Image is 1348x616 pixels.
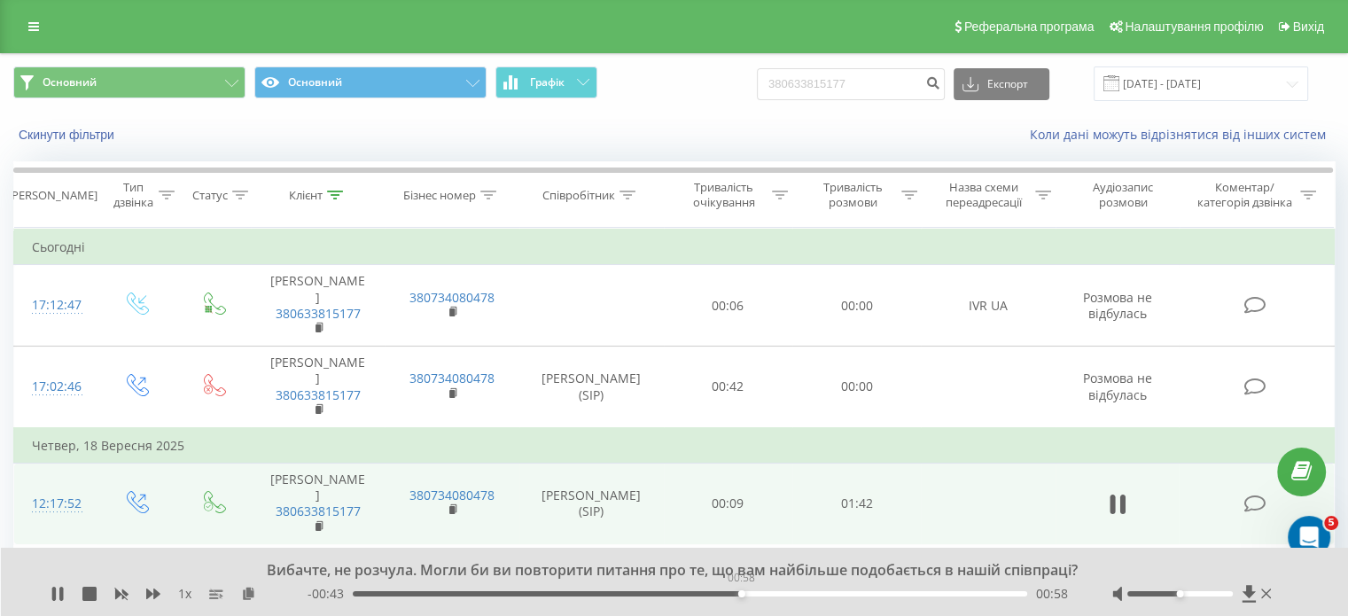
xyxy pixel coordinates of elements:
[308,585,353,603] span: - 00:43
[409,487,495,503] a: 380734080478
[409,289,495,306] a: 380734080478
[1176,590,1183,597] div: Accessibility label
[1036,585,1068,603] span: 00:58
[112,180,153,210] div: Тип дзвінка
[808,180,897,210] div: Тривалість розмови
[251,464,385,545] td: [PERSON_NAME]
[792,464,921,545] td: 01:42
[530,76,565,89] span: Графік
[938,180,1031,210] div: Назва схеми переадресації
[1083,370,1152,402] span: Розмова не відбулась
[32,370,79,404] div: 17:02:46
[680,180,768,210] div: Тривалість очікування
[1288,516,1330,558] iframe: Intercom live chat
[664,464,792,545] td: 00:09
[664,265,792,347] td: 00:06
[519,347,664,428] td: [PERSON_NAME] (SIP)
[792,265,921,347] td: 00:00
[1083,289,1152,322] span: Розмова не відбулась
[251,265,385,347] td: [PERSON_NAME]
[757,68,945,100] input: Пошук за номером
[14,230,1335,265] td: Сьогодні
[495,66,597,98] button: Графік
[1125,19,1263,34] span: Налаштування профілю
[738,590,745,597] div: Accessibility label
[1192,180,1296,210] div: Коментар/категорія дзвінка
[13,127,123,143] button: Скинути фільтри
[251,347,385,428] td: [PERSON_NAME]
[276,386,361,403] a: 380633815177
[403,188,476,203] div: Бізнес номер
[254,66,487,98] button: Основний
[32,288,79,323] div: 17:12:47
[964,19,1095,34] span: Реферальна програма
[664,347,792,428] td: 00:42
[8,188,97,203] div: [PERSON_NAME]
[276,503,361,519] a: 380633815177
[409,370,495,386] a: 380734080478
[14,428,1335,464] td: Четвер, 18 Вересня 2025
[1071,180,1175,210] div: Аудіозапис розмови
[289,188,323,203] div: Клієнт
[43,75,97,90] span: Основний
[792,347,921,428] td: 00:00
[921,265,1055,347] td: IVR UA
[32,487,79,521] div: 12:17:52
[1293,19,1324,34] span: Вихід
[173,561,1153,581] div: Вибачте, не розчула. Могли би ви повторити питання про те, що вам найбільше подобається в нашій с...
[724,565,759,590] div: 00:58
[13,66,245,98] button: Основний
[192,188,228,203] div: Статус
[1030,126,1335,143] a: Коли дані можуть відрізнятися вiд інших систем
[542,188,615,203] div: Співробітник
[1324,516,1338,530] span: 5
[178,585,191,603] span: 1 x
[276,305,361,322] a: 380633815177
[954,68,1049,100] button: Експорт
[519,464,664,545] td: [PERSON_NAME] (SIP)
